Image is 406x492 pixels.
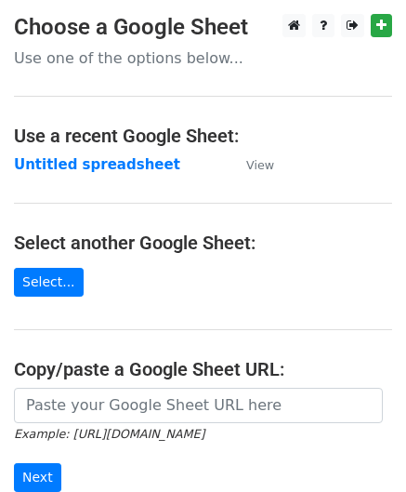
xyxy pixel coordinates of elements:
h4: Select another Google Sheet: [14,232,392,254]
a: View [228,156,274,173]
h4: Use a recent Google Sheet: [14,125,392,147]
small: Example: [URL][DOMAIN_NAME] [14,427,204,441]
small: View [246,158,274,172]
a: Untitled spreadsheet [14,156,180,173]
input: Next [14,463,61,492]
input: Paste your Google Sheet URL here [14,388,383,423]
a: Select... [14,268,84,297]
h3: Choose a Google Sheet [14,14,392,41]
h4: Copy/paste a Google Sheet URL: [14,358,392,380]
p: Use one of the options below... [14,48,392,68]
